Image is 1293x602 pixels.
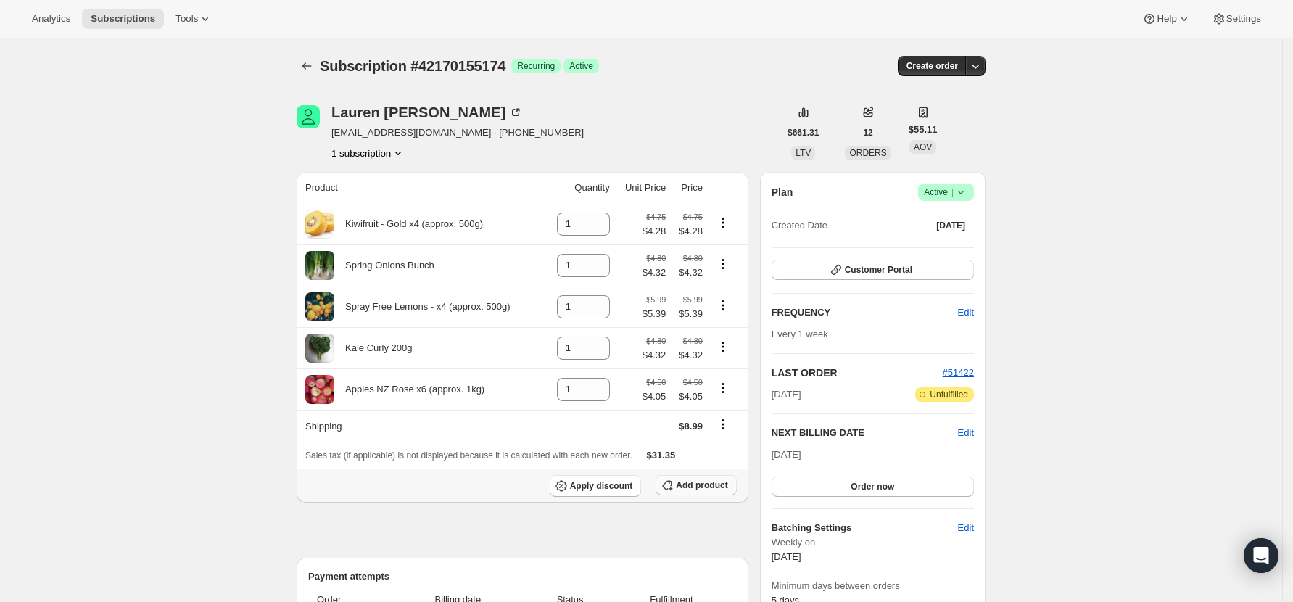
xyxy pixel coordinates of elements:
[711,339,735,355] button: Product actions
[772,218,827,233] span: Created Date
[91,13,155,25] span: Subscriptions
[647,450,676,461] span: $31.35
[949,516,983,540] button: Edit
[674,224,703,239] span: $4.28
[711,256,735,272] button: Product actions
[772,185,793,199] h2: Plan
[909,123,938,137] span: $55.11
[772,449,801,460] span: [DATE]
[670,172,707,204] th: Price
[674,307,703,321] span: $5.39
[779,123,827,143] button: $661.31
[569,60,593,72] span: Active
[772,426,958,440] h2: NEXT BILLING DATE
[305,210,334,239] img: product img
[854,123,881,143] button: 12
[544,172,614,204] th: Quantity
[772,551,801,562] span: [DATE]
[683,213,703,221] small: $4.75
[683,295,703,304] small: $5.99
[772,260,974,280] button: Customer Portal
[297,172,544,204] th: Product
[646,213,666,221] small: $4.75
[308,569,737,584] h2: Payment attempts
[646,337,666,345] small: $4.80
[683,254,703,263] small: $4.80
[297,105,320,128] span: Lauren Bingham
[958,426,974,440] button: Edit
[949,301,983,324] button: Edit
[305,292,334,321] img: product img
[646,295,666,304] small: $5.99
[958,305,974,320] span: Edit
[772,387,801,402] span: [DATE]
[914,142,932,152] span: AOV
[772,535,974,550] span: Weekly on
[32,13,70,25] span: Analytics
[679,421,703,432] span: $8.99
[906,60,958,72] span: Create order
[898,56,967,76] button: Create order
[958,521,974,535] span: Edit
[643,224,666,239] span: $4.28
[936,220,965,231] span: [DATE]
[1244,538,1278,573] div: Open Intercom Messenger
[334,258,434,273] div: Spring Onions Bunch
[334,341,413,355] div: Kale Curly 200g
[851,481,894,492] span: Order now
[570,480,633,492] span: Apply discount
[930,389,968,400] span: Unfulfilled
[863,127,872,139] span: 12
[772,329,828,339] span: Every 1 week
[1133,9,1199,29] button: Help
[646,378,666,387] small: $4.50
[646,254,666,263] small: $4.80
[334,300,511,314] div: Spray Free Lemons - x4 (approx. 500g)
[796,148,811,158] span: LTV
[167,9,221,29] button: Tools
[711,416,735,432] button: Shipping actions
[711,297,735,313] button: Product actions
[928,215,974,236] button: [DATE]
[1226,13,1261,25] span: Settings
[683,378,703,387] small: $4.50
[849,148,886,158] span: ORDERS
[175,13,198,25] span: Tools
[943,366,974,380] button: #51422
[643,307,666,321] span: $5.39
[772,366,943,380] h2: LAST ORDER
[674,265,703,280] span: $4.32
[772,521,958,535] h6: Batching Settings
[676,479,727,491] span: Add product
[614,172,671,204] th: Unit Price
[334,382,484,397] div: Apples NZ Rose x6 (approx. 1kg)
[320,58,505,74] span: Subscription #42170155174
[643,389,666,404] span: $4.05
[656,475,736,495] button: Add product
[788,127,819,139] span: $661.31
[711,215,735,231] button: Product actions
[517,60,555,72] span: Recurring
[674,348,703,363] span: $4.32
[82,9,164,29] button: Subscriptions
[297,410,544,442] th: Shipping
[943,367,974,378] a: #51422
[334,217,483,231] div: Kiwifruit - Gold x4 (approx. 500g)
[674,389,703,404] span: $4.05
[772,579,974,593] span: Minimum days between orders
[643,265,666,280] span: $4.32
[550,475,642,497] button: Apply discount
[772,477,974,497] button: Order now
[305,334,334,363] img: product img
[297,56,317,76] button: Subscriptions
[305,375,334,404] img: product img
[643,348,666,363] span: $4.32
[331,105,523,120] div: Lauren [PERSON_NAME]
[331,125,584,140] span: [EMAIL_ADDRESS][DOMAIN_NAME] · [PHONE_NUMBER]
[1203,9,1270,29] button: Settings
[305,251,334,280] img: product img
[951,186,954,198] span: |
[772,305,958,320] h2: FREQUENCY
